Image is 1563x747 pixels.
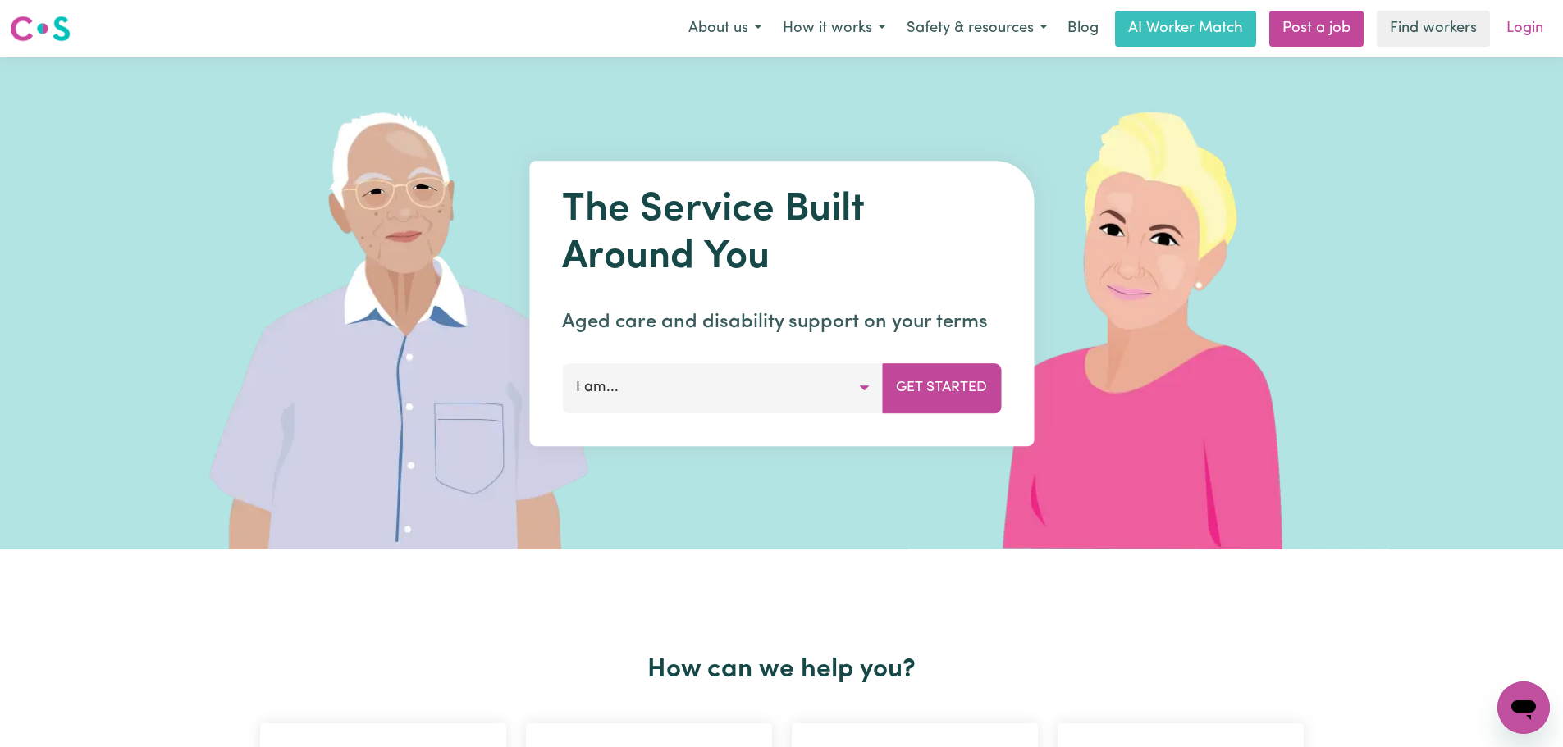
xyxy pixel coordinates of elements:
h1: The Service Built Around You [562,187,1001,281]
a: Careseekers logo [10,10,71,48]
button: I am... [562,363,883,412]
button: Get Started [882,363,1001,412]
a: Login [1497,11,1553,47]
a: AI Worker Match [1115,11,1256,47]
button: How it works [772,11,896,46]
a: Blog [1058,11,1108,47]
img: Careseekers logo [10,14,71,43]
button: About us [678,11,772,46]
button: Safety & resources [896,11,1058,46]
h2: How can we help you? [250,654,1314,686]
p: Aged care and disability support on your terms [562,307,1001,337]
a: Find workers [1377,11,1490,47]
iframe: Button to launch messaging window [1497,681,1550,734]
a: Post a job [1269,11,1364,47]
